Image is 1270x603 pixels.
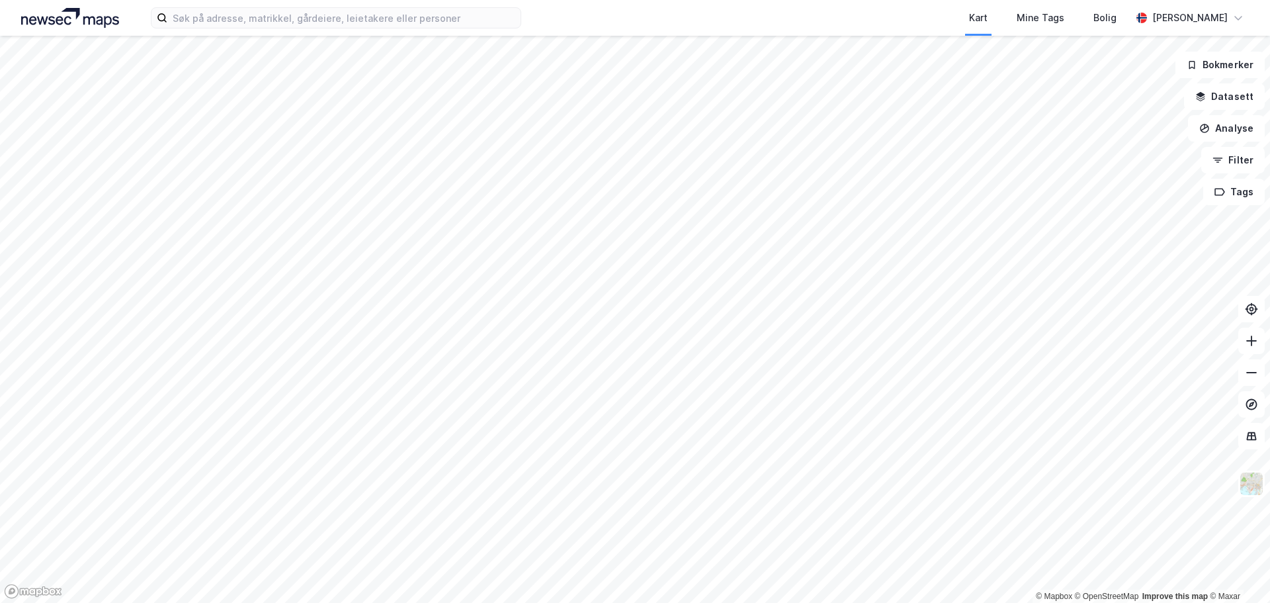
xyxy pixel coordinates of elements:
img: logo.a4113a55bc3d86da70a041830d287a7e.svg [21,8,119,28]
button: Filter [1201,147,1265,173]
a: Mapbox [1036,592,1072,601]
button: Tags [1203,179,1265,205]
iframe: Chat Widget [1204,539,1270,603]
div: Kart [969,10,988,26]
button: Datasett [1184,83,1265,110]
div: Mine Tags [1017,10,1064,26]
div: Bolig [1093,10,1117,26]
div: [PERSON_NAME] [1152,10,1228,26]
a: Improve this map [1142,592,1208,601]
img: Z [1239,471,1264,496]
a: OpenStreetMap [1075,592,1139,601]
button: Bokmerker [1175,52,1265,78]
button: Analyse [1188,115,1265,142]
input: Søk på adresse, matrikkel, gårdeiere, leietakere eller personer [167,8,521,28]
a: Mapbox homepage [4,584,62,599]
